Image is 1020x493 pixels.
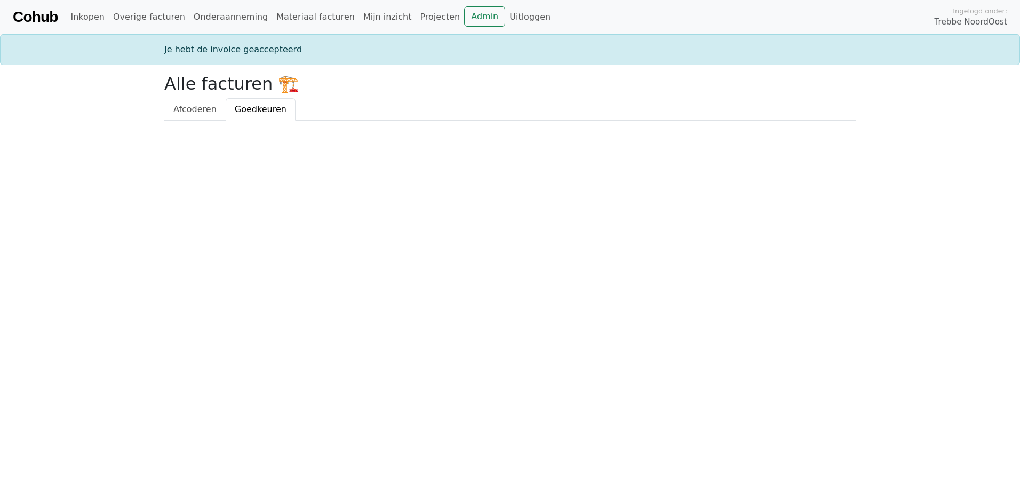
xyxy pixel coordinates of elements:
[109,6,189,28] a: Overige facturen
[66,6,108,28] a: Inkopen
[416,6,464,28] a: Projecten
[464,6,505,27] a: Admin
[272,6,359,28] a: Materiaal facturen
[158,43,862,56] div: Je hebt de invoice geaccepteerd
[226,98,296,121] a: Goedkeuren
[164,74,856,94] h2: Alle facturen 🏗️
[953,6,1007,16] span: Ingelogd onder:
[189,6,272,28] a: Onderaanneming
[164,98,226,121] a: Afcoderen
[935,16,1007,28] span: Trebbe NoordOost
[505,6,555,28] a: Uitloggen
[359,6,416,28] a: Mijn inzicht
[173,104,217,114] span: Afcoderen
[235,104,286,114] span: Goedkeuren
[13,4,58,30] a: Cohub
